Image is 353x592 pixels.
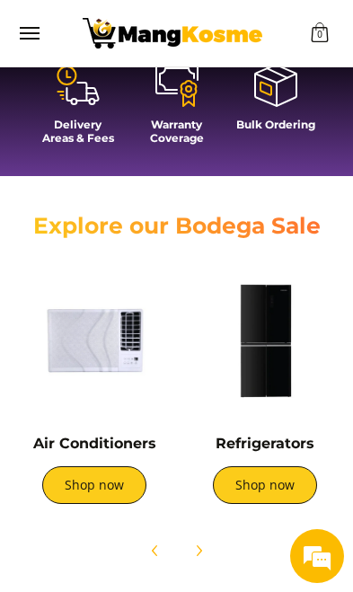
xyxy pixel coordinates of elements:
img: Air Conditioners [18,264,171,417]
a: Shop now [42,466,146,504]
a: Air Conditioners [33,435,156,452]
h4: Warranty Coverage [137,118,217,145]
h4: Bulk Ordering [235,118,316,131]
a: Shop now [213,466,317,504]
a: Refrigerators [216,435,314,452]
button: Previous [136,531,175,570]
button: Next [179,531,218,570]
a: Delivery Areas & Fees [38,62,119,158]
a: Bulk Ordering [235,62,316,145]
img: Mang Kosme: Your Home Appliances Warehouse Sale Partner! [83,18,262,49]
h2: Explore our Bodega Sale [18,212,335,240]
span: 0 [314,31,325,39]
a: Warranty Coverage [137,62,217,158]
h4: Delivery Areas & Fees [38,118,119,145]
img: Refrigerators [189,264,341,417]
